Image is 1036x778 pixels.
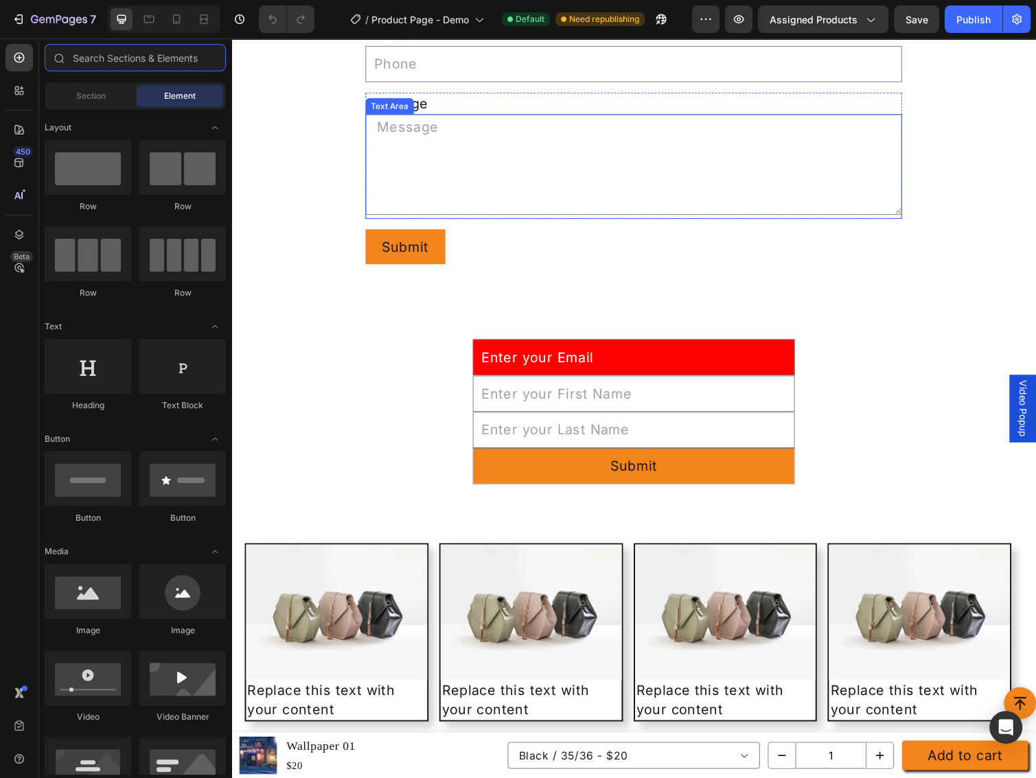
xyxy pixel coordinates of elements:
div: Beta [10,251,33,262]
div: Submit [154,204,203,223]
input: quantity [577,721,650,747]
div: Replace this text with your content [15,657,200,698]
span: Toggle open [204,117,226,139]
div: Video [45,711,131,723]
span: Default [516,13,544,25]
span: Product Page - Demo [371,12,469,27]
span: Section [76,90,106,102]
div: Undo/Redo [259,5,314,33]
div: Add to cart [713,724,790,744]
button: Publish [945,5,1002,33]
img: image_demo.jpg [413,518,599,657]
div: Button [45,512,131,524]
span: Layout [45,121,71,134]
input: Enter your First Name [247,345,577,382]
button: Add to cart [687,719,816,749]
iframe: Design area [231,38,1036,778]
span: Text [45,320,62,333]
div: Message [137,56,687,78]
span: Media [45,545,69,558]
span: Button [45,433,70,445]
span: Element [164,90,196,102]
span: Toggle open [204,316,226,338]
img: image_demo.jpg [214,518,400,657]
div: Video Banner [139,711,226,723]
button: Assigned Products [758,5,888,33]
img: image_demo.jpg [612,518,797,657]
div: Image [139,624,226,637]
button: decrement [550,721,577,747]
span: Toggle open [204,541,226,563]
div: Open Intercom Messenger [989,711,1022,744]
div: Replace this text with your content [214,657,400,698]
h1: Wallpaper 01 [55,714,128,735]
img: image_demo.jpg [15,518,200,657]
div: Row [45,287,131,299]
button: increment [650,721,678,747]
div: Row [139,200,226,213]
div: Text Area [140,63,184,75]
div: Replace this text with your content [413,657,599,698]
input: Search Sections & Elements [45,44,226,71]
div: Button [139,512,226,524]
span: / [365,12,369,27]
div: 450 [13,146,33,157]
span: Toggle open [204,428,226,450]
button: 7 [5,5,102,33]
div: Submit [388,428,437,447]
span: Save [906,14,928,25]
div: Text Block [139,399,226,412]
p: 7 [90,11,96,27]
div: Row [45,200,131,213]
div: Row [139,287,226,299]
button: Submit [137,196,219,231]
div: Publish [956,12,991,27]
button: Save [894,5,939,33]
div: $20 [55,735,128,754]
span: Video Popup [803,350,817,408]
input: Phone [137,8,687,45]
div: Replace this text with your content [612,657,797,698]
div: Image [45,624,131,637]
input: Enter your Last Name [247,382,577,419]
input: Enter your Email [247,308,577,345]
span: Need republishing [569,13,639,25]
div: Heading [45,399,131,412]
span: Assigned Products [770,12,857,27]
button: Submit [248,420,576,456]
